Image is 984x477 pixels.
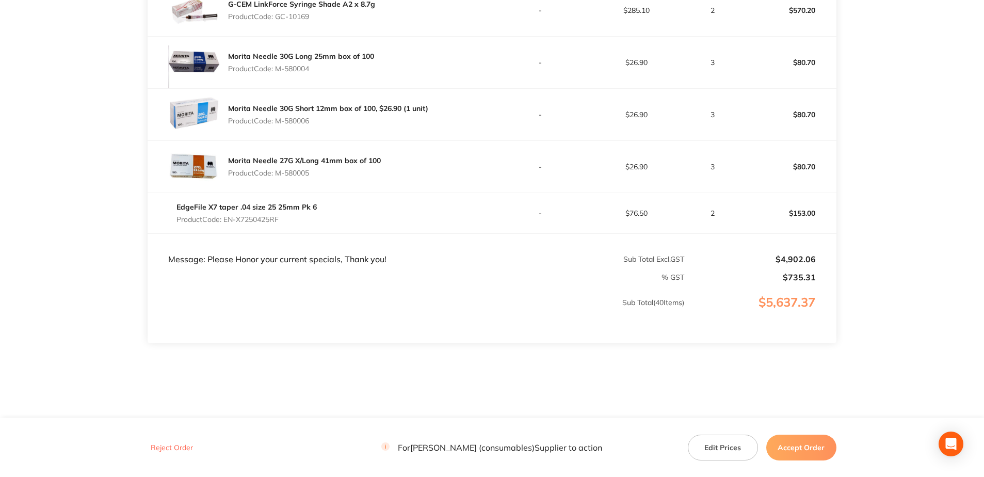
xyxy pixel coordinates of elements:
p: $153.00 [740,201,836,226]
a: Morita Needle 30G Long 25mm box of 100 [228,52,374,61]
button: Accept Order [766,434,836,460]
p: $5,637.37 [685,295,836,330]
p: Product Code: EN-X7250425RF [176,215,317,224]
p: $735.31 [685,273,816,282]
td: Message: Please Honor your current specials, Thank you! [148,233,492,264]
img: ZXZiZ2IyNg [168,37,220,88]
p: $285.10 [589,6,684,14]
p: $26.90 [589,163,684,171]
p: $4,902.06 [685,255,816,264]
p: For [PERSON_NAME] (consumables) Supplier to action [381,442,602,452]
p: $26.90 [589,58,684,67]
p: - [492,163,588,171]
p: % GST [148,273,684,281]
p: $76.50 [589,209,684,217]
p: Product Code: M-580005 [228,169,381,177]
p: Product Code: M-580004 [228,65,374,73]
p: Sub Total Excl. GST [492,255,684,263]
p: - [492,6,588,14]
a: Morita Needle 27G X/Long 41mm box of 100 [228,156,381,165]
img: NDk3N24zbQ [168,89,220,140]
p: 2 [685,209,739,217]
a: Morita Needle 30G Short 12mm box of 100, $26.90 (1 unit) [228,104,428,113]
p: $26.90 [589,110,684,119]
p: 3 [685,58,739,67]
p: Product Code: M-580006 [228,117,428,125]
p: - [492,110,588,119]
p: $80.70 [740,50,836,75]
p: 3 [685,163,739,171]
div: Open Intercom Messenger [939,432,963,456]
p: 3 [685,110,739,119]
p: 2 [685,6,739,14]
p: Sub Total ( 40 Items) [148,298,684,327]
p: $80.70 [740,102,836,127]
button: Edit Prices [688,434,758,460]
a: EdgeFile X7 taper .04 size 25 25mm Pk 6 [176,202,317,212]
p: - [492,209,588,217]
img: ejhzejc3aQ [168,141,220,193]
p: $80.70 [740,154,836,179]
p: - [492,58,588,67]
button: Reject Order [148,443,196,452]
p: Product Code: GC-10169 [228,12,375,21]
